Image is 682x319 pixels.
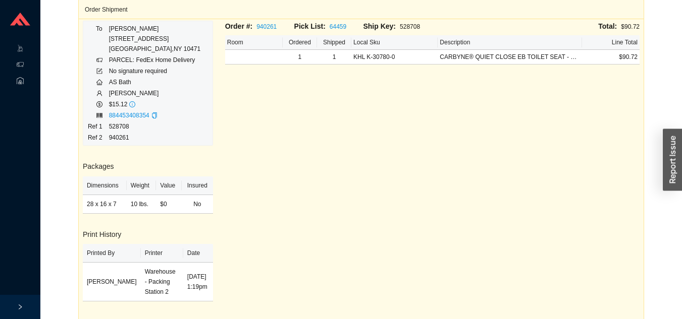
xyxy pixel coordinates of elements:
[183,263,213,301] td: [DATE] 1:19pm
[151,112,158,118] span: copy
[96,68,102,74] span: form
[83,263,141,301] td: [PERSON_NAME]
[141,244,183,263] th: Printer
[582,50,640,65] td: $90.72
[109,77,201,88] td: AS Bath
[283,50,317,65] td: 1
[109,99,201,110] td: $15.12
[109,112,149,119] a: 884453408354
[582,35,640,50] th: Line Total
[317,50,351,65] td: 1
[96,101,102,107] span: dollar
[225,35,283,50] th: Room
[432,21,640,32] div: $90.72
[141,263,183,301] td: Warehouse - Packing Station 2
[96,112,102,118] span: barcode
[83,244,141,263] th: Printed By
[156,176,182,195] th: Value
[127,176,156,195] th: Weight
[87,23,109,54] td: To
[294,22,326,30] span: Pick List:
[151,110,158,120] div: Copy
[156,195,182,214] td: $0
[283,35,317,50] th: Ordered
[225,22,252,30] span: Order #:
[96,90,102,96] span: user
[83,229,213,240] h3: Print History
[127,195,156,214] td: 10 lbs.
[256,23,277,30] a: 940261
[109,24,200,54] div: [PERSON_NAME] [STREET_ADDRESS] [GEOGRAPHIC_DATA] , NY 10471
[129,101,135,107] span: info-circle
[87,132,109,143] td: Ref 2
[317,35,351,50] th: Shipped
[83,176,127,195] th: Dimensions
[363,22,396,30] span: Ship Key:
[17,304,23,310] span: right
[109,66,201,77] td: No signature required
[83,161,213,172] h3: Packages
[330,23,346,30] a: 64459
[109,121,201,132] td: 528708
[109,54,201,66] td: PARCEL: FedEx Home Delivery
[363,21,432,32] div: 528708
[351,50,438,65] td: KHL K-30780-0
[438,35,582,50] th: Description
[109,132,201,143] td: 940261
[351,35,438,50] th: Local Sku
[182,195,213,214] td: No
[183,244,213,263] th: Date
[182,176,213,195] th: Insured
[96,79,102,85] span: home
[87,121,109,132] td: Ref 1
[109,88,201,99] td: [PERSON_NAME]
[598,22,617,30] span: Total:
[83,195,127,214] td: 28 x 16 x 7
[440,52,580,62] div: CARBYNE® QUIET CLOSE EB TOILET SEAT - White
